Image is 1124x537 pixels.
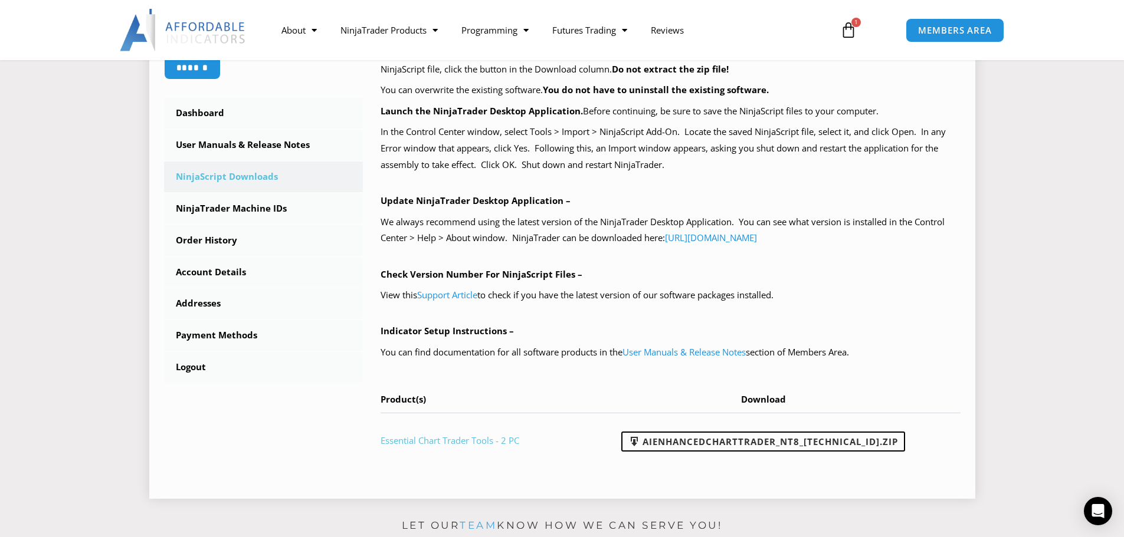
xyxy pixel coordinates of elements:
a: Addresses [164,288,363,319]
b: You do not have to uninstall the existing software. [543,84,769,95]
span: Download [741,393,786,405]
a: Account Details [164,257,363,288]
nav: Account pages [164,98,363,383]
b: Do not extract the zip file! [612,63,729,75]
div: Open Intercom Messenger [1084,497,1112,525]
span: MEMBERS AREA [918,26,992,35]
p: Your purchased products with available NinjaScript downloads are listed in the table below, at th... [381,45,961,78]
b: Update NinjaTrader Desktop Application – [381,195,571,206]
p: In the Control Center window, select Tools > Import > NinjaScript Add-On. Locate the saved NinjaS... [381,124,961,173]
a: team [460,519,497,531]
a: NinjaTrader Machine IDs [164,193,363,224]
p: You can overwrite the existing software. [381,82,961,98]
b: Launch the NinjaTrader Desktop Application. [381,105,583,117]
a: Support Article [417,289,477,301]
a: Payment Methods [164,320,363,351]
span: Product(s) [381,393,426,405]
a: NinjaTrader Products [329,17,450,44]
b: Check Version Number For NinjaScript Files – [381,268,582,280]
a: Reviews [639,17,696,44]
a: NinjaScript Downloads [164,162,363,192]
a: Order History [164,225,363,256]
img: LogoAI | Affordable Indicators – NinjaTrader [120,9,247,51]
a: Dashboard [164,98,363,129]
nav: Menu [270,17,827,44]
p: View this to check if you have the latest version of our software packages installed. [381,287,961,304]
p: Before continuing, be sure to save the NinjaScript files to your computer. [381,103,961,120]
a: Essential Chart Trader Tools - 2 PC [381,434,519,446]
p: You can find documentation for all software products in the section of Members Area. [381,344,961,361]
a: Logout [164,352,363,383]
span: 1 [851,18,861,27]
a: [URL][DOMAIN_NAME] [665,232,757,243]
p: Let our know how we can serve you! [149,516,975,535]
a: About [270,17,329,44]
a: Futures Trading [540,17,639,44]
a: AIEnhancedChartTrader_NT8_[TECHNICAL_ID].zip [621,431,905,452]
a: 1 [822,13,874,47]
a: MEMBERS AREA [906,18,1004,42]
b: Indicator Setup Instructions – [381,325,514,337]
a: Programming [450,17,540,44]
a: User Manuals & Release Notes [622,346,746,358]
p: We always recommend using the latest version of the NinjaTrader Desktop Application. You can see ... [381,214,961,247]
a: User Manuals & Release Notes [164,130,363,160]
